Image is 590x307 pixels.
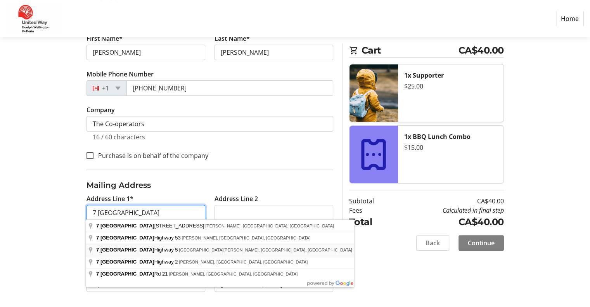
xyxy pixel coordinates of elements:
[100,235,154,241] span: [GEOGRAPHIC_DATA]
[394,196,504,206] td: CA$40.00
[394,215,504,229] td: CA$40.00
[459,43,504,57] span: CA$40.00
[96,259,154,265] span: 7 [GEOGRAPHIC_DATA]
[96,223,205,229] span: [STREET_ADDRESS]
[96,247,99,253] span: 7
[169,272,298,276] span: [PERSON_NAME], [GEOGRAPHIC_DATA], [GEOGRAPHIC_DATA]
[468,238,495,248] span: Continue
[96,235,182,241] span: Highway 53
[404,82,497,91] div: $25.00
[179,248,352,252] span: [GEOGRAPHIC_DATA][PERSON_NAME], [GEOGRAPHIC_DATA], [GEOGRAPHIC_DATA]
[349,215,394,229] td: Total
[96,235,99,241] span: 7
[87,69,154,79] label: Mobile Phone Number
[93,133,145,141] tr-character-limit: 16 / 60 characters
[93,151,208,160] label: Purchase is on behalf of the company
[96,271,154,277] span: 7 [GEOGRAPHIC_DATA]
[556,11,584,26] a: Home
[349,206,394,215] td: Fees
[394,206,504,215] td: Calculated in final step
[416,235,449,251] button: Back
[87,194,133,203] label: Address Line 1*
[6,3,61,34] img: United Way Guelph Wellington Dufferin's Logo
[100,223,154,229] span: [GEOGRAPHIC_DATA]
[87,179,333,191] h3: Mailing Address
[350,64,398,122] img: Supporter
[182,236,311,240] span: [PERSON_NAME], [GEOGRAPHIC_DATA], [GEOGRAPHIC_DATA]
[87,105,115,114] label: Company
[96,259,179,265] span: Highway 2
[87,34,123,43] label: First Name*
[215,34,250,43] label: Last Name*
[404,143,497,152] div: $15.00
[96,247,179,253] span: Highway 5
[349,196,394,206] td: Subtotal
[404,71,444,80] strong: 1x Supporter
[96,271,169,277] span: Rd 21
[126,80,333,96] input: (506) 234-5678
[404,132,471,141] strong: 1x BBQ Lunch Combo
[96,223,99,229] span: 7
[459,235,504,251] button: Continue
[205,224,334,228] span: [PERSON_NAME], [GEOGRAPHIC_DATA], [GEOGRAPHIC_DATA]
[362,43,459,57] span: Cart
[215,194,258,203] label: Address Line 2
[87,205,205,220] input: Address
[426,238,440,248] span: Back
[100,247,154,253] span: [GEOGRAPHIC_DATA]
[179,260,308,264] span: [PERSON_NAME], [GEOGRAPHIC_DATA], [GEOGRAPHIC_DATA]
